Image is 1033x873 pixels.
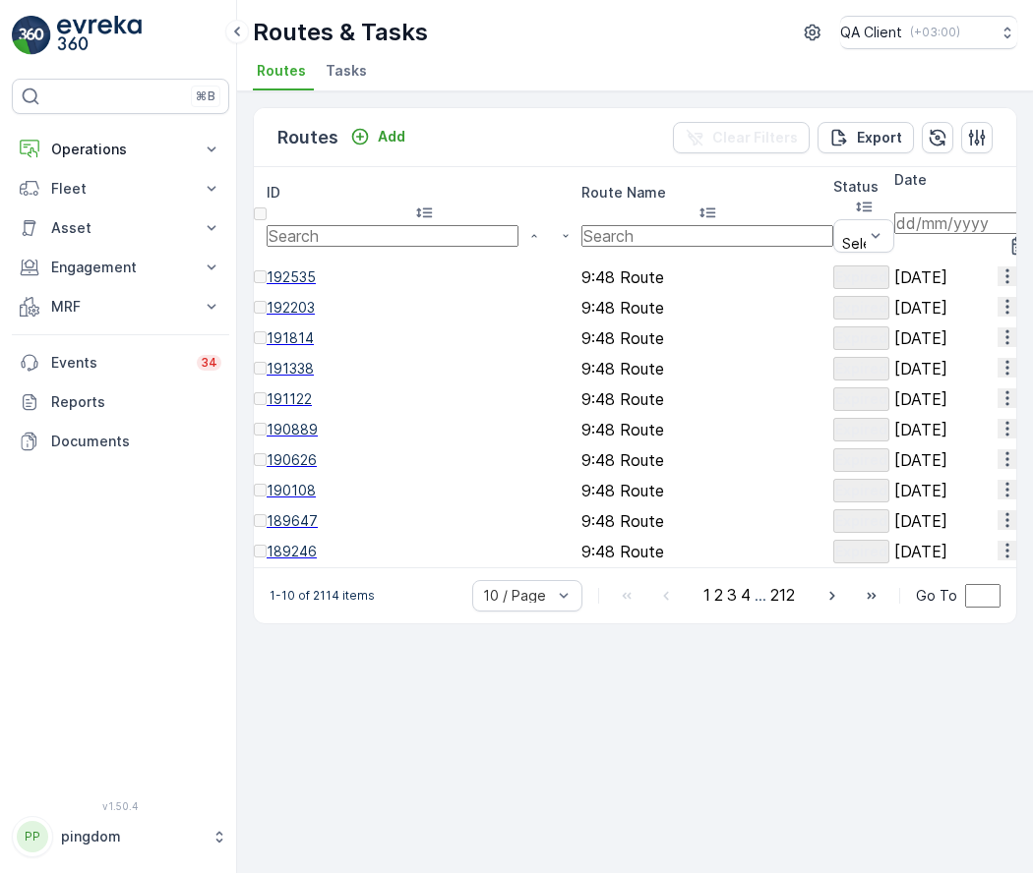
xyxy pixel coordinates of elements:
[17,821,48,852] div: PP
[581,482,833,499] p: 9:48 Route
[12,208,229,248] button: Asset
[755,586,766,606] p: ...
[835,328,887,348] p: Expired
[12,248,229,287] button: Engagement
[581,225,833,247] input: Search
[833,177,894,197] p: Status
[835,542,887,561] p: Expired
[51,432,221,451] p: Documents
[581,390,833,408] p: 9:48 Route
[267,359,581,378] a: 191338
[326,61,367,81] span: Tasks
[378,127,405,146] p: Add
[267,389,581,409] a: 191122
[833,296,889,320] button: Expired
[201,355,217,371] p: 34
[835,267,887,287] p: Expired
[840,16,1017,49] button: QA Client(+03:00)
[835,450,887,470] p: Expired
[51,140,190,159] p: Operations
[581,268,833,286] p: 9:48 Route
[342,125,413,148] button: Add
[835,481,887,500] p: Expired
[267,267,581,287] a: 192535
[270,588,375,604] p: 1-10 of 2114 items
[51,218,190,238] p: Asset
[833,326,889,350] button: Expired
[12,422,229,461] a: Documents
[673,122,810,153] button: Clear Filters
[51,353,185,373] p: Events
[842,236,885,252] p: Select
[714,586,723,606] span: 2
[196,88,215,104] p: ⌘B
[277,124,338,151] p: Routes
[267,183,581,203] p: ID
[51,258,190,277] p: Engagement
[581,512,833,530] p: 9:48 Route
[835,359,887,378] p: Expired
[51,297,190,317] p: MRF
[12,287,229,326] button: MRF
[581,299,833,317] p: 9:48 Route
[267,328,581,348] a: 191814
[12,169,229,208] button: Fleet
[727,586,737,606] span: 3
[267,420,581,439] a: 190889
[833,265,889,289] button: Expired
[257,61,306,81] span: Routes
[581,183,833,203] p: Route Name
[581,543,833,560] p: 9:48 Route
[12,130,229,169] button: Operations
[833,448,889,472] button: Expired
[12,800,229,812] span: v 1.50.4
[833,509,889,533] button: Expired
[833,479,889,502] button: Expired
[12,382,229,422] a: Reports
[267,511,581,531] a: 189647
[267,298,581,318] a: 192203
[12,343,229,382] a: Events34
[741,586,751,606] span: 4
[581,360,833,378] p: 9:48 Route
[51,392,221,412] p: Reports
[833,357,889,380] button: Expired
[51,179,190,199] p: Fleet
[581,421,833,438] p: 9:48 Route
[835,389,887,409] p: Expired
[835,420,887,439] p: Expired
[835,298,887,318] p: Expired
[770,586,795,606] span: 212
[818,122,914,153] button: Export
[267,542,581,561] a: 189246
[835,511,887,531] p: Expired
[253,17,428,48] p: Routes & Tasks
[267,225,518,247] input: Search
[57,16,142,55] img: logo_light-DOdMpM7g.png
[833,387,889,411] button: Expired
[581,329,833,347] p: 9:48 Route
[12,16,51,55] img: logo
[267,481,581,500] a: 190108
[712,128,798,147] p: Clear Filters
[840,23,902,42] p: QA Client
[581,451,833,469] p: 9:48 Route
[12,816,229,857] button: PPpingdom
[910,25,960,40] p: ( +03:00 )
[267,450,581,470] a: 190626
[916,586,957,606] span: Go To
[61,827,202,846] p: pingdom
[703,586,710,606] span: 1
[833,418,889,441] button: Expired
[833,540,889,563] button: Expired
